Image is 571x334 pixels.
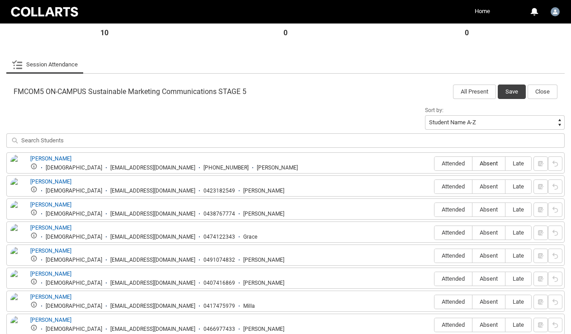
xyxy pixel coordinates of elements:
[434,252,472,259] span: Attended
[472,206,505,213] span: Absent
[243,257,284,263] div: [PERSON_NAME]
[425,107,444,113] span: Sort by:
[465,28,469,38] strong: 0
[434,321,472,328] span: Attended
[30,155,71,162] a: [PERSON_NAME]
[30,179,71,185] a: [PERSON_NAME]
[30,248,71,254] a: [PERSON_NAME]
[10,270,25,290] img: Jasmine Mitrevics
[243,188,284,194] div: [PERSON_NAME]
[46,234,102,240] div: [DEMOGRAPHIC_DATA]
[110,234,195,240] div: [EMAIL_ADDRESS][DOMAIN_NAME]
[110,188,195,194] div: [EMAIL_ADDRESS][DOMAIN_NAME]
[283,28,288,38] strong: 0
[30,294,71,300] a: [PERSON_NAME]
[551,7,560,16] img: Diane.Curtis
[10,201,25,221] img: Erin Edmonds
[505,298,531,305] span: Late
[110,257,195,263] div: [EMAIL_ADDRESS][DOMAIN_NAME]
[110,303,195,310] div: [EMAIL_ADDRESS][DOMAIN_NAME]
[434,206,472,213] span: Attended
[472,321,505,328] span: Absent
[472,298,505,305] span: Absent
[243,280,284,287] div: [PERSON_NAME]
[10,178,25,198] img: Ashlyn Joseph
[203,211,235,217] div: 0438767774
[6,56,83,74] li: Session Attendance
[243,326,284,333] div: [PERSON_NAME]
[30,317,71,323] a: [PERSON_NAME]
[203,188,235,194] div: 0423182549
[110,280,195,287] div: [EMAIL_ADDRESS][DOMAIN_NAME]
[10,247,25,267] img: Ines Longo
[203,257,235,263] div: 0491074832
[472,183,505,190] span: Absent
[472,275,505,282] span: Absent
[30,271,71,277] a: [PERSON_NAME]
[528,85,557,99] button: Close
[505,229,531,236] span: Late
[203,165,249,171] div: [PHONE_NUMBER]
[548,202,562,217] button: Reset
[30,225,71,231] a: [PERSON_NAME]
[203,280,235,287] div: 0407416869
[46,211,102,217] div: [DEMOGRAPHIC_DATA]
[6,133,565,148] input: Search Students
[505,206,531,213] span: Late
[505,321,531,328] span: Late
[472,160,505,167] span: Absent
[12,56,78,74] a: Session Attendance
[505,183,531,190] span: Late
[46,280,102,287] div: [DEMOGRAPHIC_DATA]
[46,303,102,310] div: [DEMOGRAPHIC_DATA]
[505,160,531,167] span: Late
[46,188,102,194] div: [DEMOGRAPHIC_DATA]
[243,303,255,310] div: Milla
[472,229,505,236] span: Absent
[548,226,562,240] button: Reset
[110,165,195,171] div: [EMAIL_ADDRESS][DOMAIN_NAME]
[505,252,531,259] span: Late
[434,298,472,305] span: Attended
[110,326,195,333] div: [EMAIL_ADDRESS][DOMAIN_NAME]
[434,183,472,190] span: Attended
[453,85,496,99] button: All Present
[548,272,562,286] button: Reset
[46,165,102,171] div: [DEMOGRAPHIC_DATA]
[46,326,102,333] div: [DEMOGRAPHIC_DATA]
[472,5,492,18] a: Home
[548,179,562,194] button: Reset
[203,303,235,310] div: 0417475979
[10,293,25,313] img: Milla Bourke
[30,202,71,208] a: [PERSON_NAME]
[243,211,284,217] div: [PERSON_NAME]
[498,85,526,99] button: Save
[10,155,25,174] img: Alice Moroney
[10,224,25,244] img: Grace Boyle
[100,28,109,38] strong: 10
[548,249,562,263] button: Reset
[203,326,235,333] div: 0466977433
[434,160,472,167] span: Attended
[505,275,531,282] span: Late
[203,234,235,240] div: 0474122343
[548,318,562,332] button: Reset
[472,252,505,259] span: Absent
[434,229,472,236] span: Attended
[548,156,562,171] button: Reset
[434,275,472,282] span: Attended
[110,211,195,217] div: [EMAIL_ADDRESS][DOMAIN_NAME]
[243,234,257,240] div: Grace
[548,4,562,18] button: User Profile Diane.Curtis
[46,257,102,263] div: [DEMOGRAPHIC_DATA]
[257,165,298,171] div: [PERSON_NAME]
[14,87,246,96] span: FMCOM5 ON-CAMPUS Sustainable Marketing Communications STAGE 5
[548,295,562,309] button: Reset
